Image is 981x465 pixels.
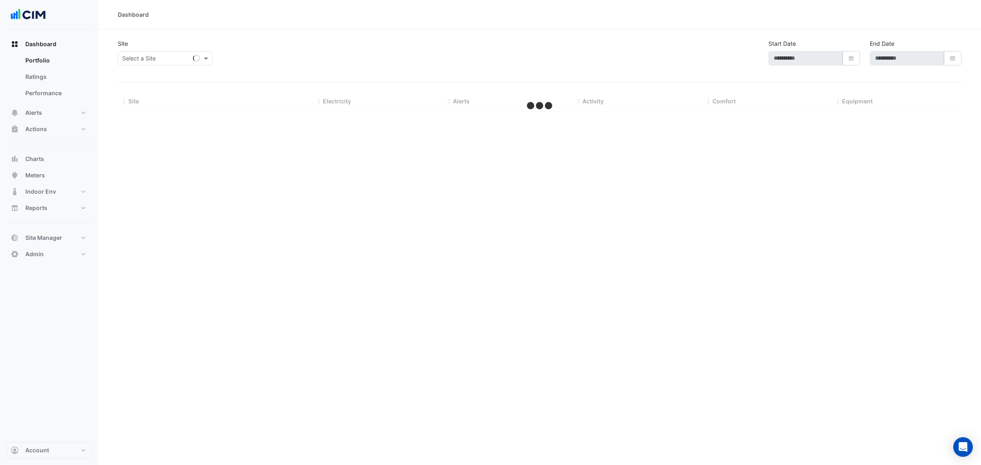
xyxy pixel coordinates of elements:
[7,167,92,183] button: Meters
[11,40,19,48] app-icon: Dashboard
[7,105,92,121] button: Alerts
[19,85,92,101] a: Performance
[7,230,92,246] button: Site Manager
[19,52,92,69] a: Portfolio
[7,200,92,216] button: Reports
[11,250,19,258] app-icon: Admin
[11,155,19,163] app-icon: Charts
[768,39,796,48] label: Start Date
[25,204,47,212] span: Reports
[11,171,19,179] app-icon: Meters
[11,188,19,196] app-icon: Indoor Env
[11,204,19,212] app-icon: Reports
[25,125,47,133] span: Actions
[11,125,19,133] app-icon: Actions
[25,109,42,117] span: Alerts
[11,234,19,242] app-icon: Site Manager
[7,246,92,262] button: Admin
[25,446,49,454] span: Account
[25,250,44,258] span: Admin
[453,98,470,105] span: Alerts
[7,151,92,167] button: Charts
[25,171,45,179] span: Meters
[7,183,92,200] button: Indoor Env
[7,121,92,137] button: Actions
[10,7,47,23] img: Company Logo
[323,98,351,105] span: Electricity
[19,69,92,85] a: Ratings
[118,10,149,19] div: Dashboard
[25,40,56,48] span: Dashboard
[128,98,139,105] span: Site
[712,98,736,105] span: Comfort
[582,98,604,105] span: Activity
[7,442,92,458] button: Account
[25,155,44,163] span: Charts
[11,109,19,117] app-icon: Alerts
[870,39,894,48] label: End Date
[7,52,92,105] div: Dashboard
[7,36,92,52] button: Dashboard
[953,437,973,457] div: Open Intercom Messenger
[842,98,873,105] span: Equipment
[25,188,56,196] span: Indoor Env
[25,234,62,242] span: Site Manager
[118,39,128,48] label: Site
